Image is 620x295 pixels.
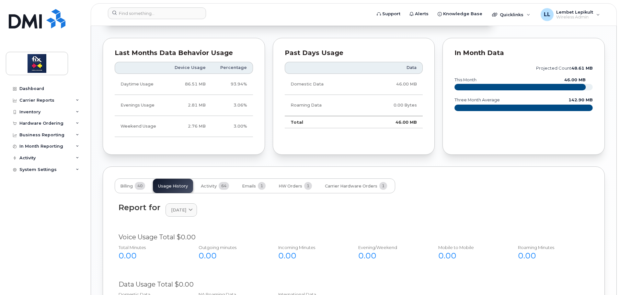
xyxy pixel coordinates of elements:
[115,95,253,116] tr: Weekdays from 6:00pm to 8:00am
[258,182,266,190] span: 1
[166,95,212,116] td: 2.81 MB
[285,95,362,116] td: Roaming Data
[171,207,186,213] span: [DATE]
[115,50,253,56] div: Last Months Data Behavior Usage
[166,203,197,217] a: [DATE]
[115,95,166,116] td: Evenings Usage
[199,250,264,261] div: 0.00
[212,116,253,137] td: 3.00%
[135,182,145,190] span: 40
[379,182,387,190] span: 1
[166,116,212,137] td: 2.76 MB
[518,250,584,261] div: 0.00
[285,74,362,95] td: Domestic Data
[571,66,593,71] tspan: 48.61 MB
[438,244,504,251] div: Mobile to Mobile
[119,280,589,289] div: Data Usage Total $0.00
[201,184,217,189] span: Activity
[212,74,253,95] td: 93.94%
[358,244,424,251] div: Evening/Weekend
[219,182,229,190] span: 64
[242,184,256,189] span: Emails
[362,95,423,116] td: 0.00 Bytes
[415,11,429,17] span: Alerts
[115,116,253,137] tr: Friday from 6:00pm to Monday 8:00am
[454,50,593,56] div: In Month Data
[166,74,212,95] td: 86.51 MB
[568,97,593,102] text: 142.90 MB
[285,116,362,128] td: Total
[518,244,584,251] div: Roaming Minutes
[405,7,433,20] a: Alerts
[120,184,133,189] span: Billing
[443,11,482,17] span: Knowledge Base
[536,8,604,21] div: Lembet Lepikult
[556,9,593,15] span: Lembet Lepikult
[362,62,423,74] th: Data
[119,203,160,212] div: Report for
[433,7,487,20] a: Knowledge Base
[488,8,535,21] div: Quicklinks
[199,244,264,251] div: Outgoing minutes
[556,15,593,20] span: Wireless Admin
[115,116,166,137] td: Weekend Usage
[119,250,184,261] div: 0.00
[278,250,344,261] div: 0.00
[325,184,377,189] span: Carrier Hardware Orders
[454,77,476,82] text: this month
[372,7,405,20] a: Support
[454,97,500,102] text: three month average
[358,250,424,261] div: 0.00
[362,116,423,128] td: 46.00 MB
[212,62,253,74] th: Percentage
[285,50,423,56] div: Past Days Usage
[279,184,302,189] span: HW Orders
[115,74,166,95] td: Daytime Usage
[119,244,184,251] div: Total Minutes
[544,11,550,18] span: LL
[565,77,586,82] text: 46.00 MB
[108,7,206,19] input: Find something...
[212,95,253,116] td: 3.06%
[278,244,344,251] div: Incoming Minutes
[438,250,504,261] div: 0.00
[304,182,312,190] span: 1
[382,11,400,17] span: Support
[166,62,212,74] th: Device Usage
[362,74,423,95] td: 46.00 MB
[500,12,523,17] span: Quicklinks
[536,66,593,71] text: projected count
[119,233,589,242] div: Voice Usage Total $0.00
